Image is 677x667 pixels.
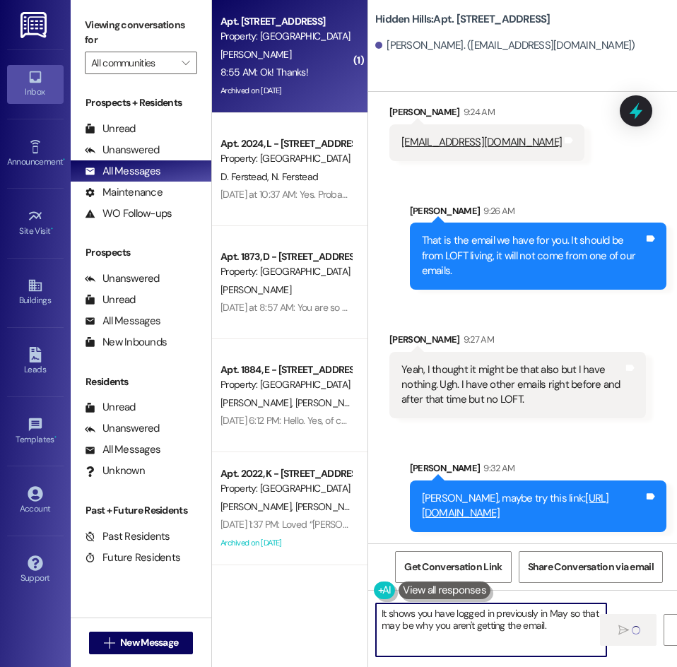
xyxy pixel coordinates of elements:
[71,374,211,389] div: Residents
[85,529,170,544] div: Past Residents
[220,136,351,151] div: Apt. 2024, L - [STREET_ADDRESS]
[480,461,514,476] div: 9:32 AM
[89,632,194,654] button: New Message
[295,500,370,513] span: [PERSON_NAME]
[480,203,514,218] div: 9:26 AM
[220,29,351,44] div: Property: [GEOGRAPHIC_DATA]
[85,335,167,350] div: New Inbounds
[375,38,635,53] div: [PERSON_NAME]. ([EMAIL_ADDRESS][DOMAIN_NAME])
[85,164,160,179] div: All Messages
[220,396,295,409] span: [PERSON_NAME]
[220,301,382,314] div: [DATE] at 8:57 AM: You are so welcome!
[220,264,351,279] div: Property: [GEOGRAPHIC_DATA]
[401,362,623,408] div: Yeah, I thought it might be that also but I have nothing. Ugh. I have other emails right before a...
[401,135,562,149] a: [EMAIL_ADDRESS][DOMAIN_NAME]
[220,66,308,78] div: 8:55 AM: Ok! Thanks!
[422,491,644,521] div: [PERSON_NAME], maybe try this link:
[220,188,416,201] div: [DATE] at 10:37 AM: Yes. Probably mid afternoon.
[51,224,53,234] span: •
[85,143,160,158] div: Unanswered
[220,151,351,166] div: Property: [GEOGRAPHIC_DATA]
[460,332,494,347] div: 9:27 AM
[404,560,502,574] span: Get Conversation Link
[85,464,145,478] div: Unknown
[85,185,163,200] div: Maintenance
[460,105,495,119] div: 9:24 AM
[220,249,351,264] div: Apt. 1873, D - [STREET_ADDRESS]
[7,273,64,312] a: Buildings
[20,12,49,38] img: ResiDesk Logo
[85,122,136,136] div: Unread
[220,481,351,496] div: Property: [GEOGRAPHIC_DATA]
[120,635,178,650] span: New Message
[220,48,291,61] span: [PERSON_NAME]
[91,52,175,74] input: All communities
[71,503,211,518] div: Past + Future Residents
[7,343,64,381] a: Leads
[71,245,211,260] div: Prospects
[220,283,291,296] span: [PERSON_NAME]
[220,414,620,427] div: [DATE] 6:12 PM: Hello. Yes, of course. Excellent customer service. They resolve any issues promptly.
[85,550,180,565] div: Future Residents
[85,442,160,457] div: All Messages
[54,432,57,442] span: •
[85,14,197,52] label: Viewing conversations for
[376,603,606,656] textarea: It shows you have logged in previously in May so that may be why you aren't getting the email.
[528,560,654,574] span: Share Conversation via email
[85,206,172,221] div: WO Follow-ups
[389,332,646,352] div: [PERSON_NAME]
[219,534,353,552] div: Archived on [DATE]
[85,314,160,329] div: All Messages
[182,57,189,69] i: 
[295,396,443,409] span: [PERSON_NAME] [PERSON_NAME]
[71,95,211,110] div: Prospects + Residents
[219,82,353,100] div: Archived on [DATE]
[375,12,551,27] b: Hidden Hills: Apt. [STREET_ADDRESS]
[220,14,351,29] div: Apt. [STREET_ADDRESS]
[7,551,64,589] a: Support
[395,551,511,583] button: Get Conversation Link
[220,362,351,377] div: Apt. 1884, E - [STREET_ADDRESS]
[410,461,666,480] div: [PERSON_NAME]
[104,637,114,649] i: 
[422,491,609,520] a: [URL][DOMAIN_NAME]
[422,233,644,278] div: That is the email we have for you. It should be from LOFT living, it will not come from one of ou...
[220,466,351,481] div: Apt. 2022, K - [STREET_ADDRESS]
[519,551,663,583] button: Share Conversation via email
[410,203,666,223] div: [PERSON_NAME]
[220,377,351,392] div: Property: [GEOGRAPHIC_DATA]
[7,65,64,103] a: Inbox
[85,271,160,286] div: Unanswered
[618,625,629,636] i: 
[271,170,318,183] span: N. Ferstead
[7,482,64,520] a: Account
[63,155,65,165] span: •
[7,204,64,242] a: Site Visit •
[220,170,271,183] span: D. Ferstead
[7,413,64,451] a: Templates •
[85,293,136,307] div: Unread
[85,421,160,436] div: Unanswered
[220,500,295,513] span: [PERSON_NAME]
[389,105,584,124] div: [PERSON_NAME]
[85,400,136,415] div: Unread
